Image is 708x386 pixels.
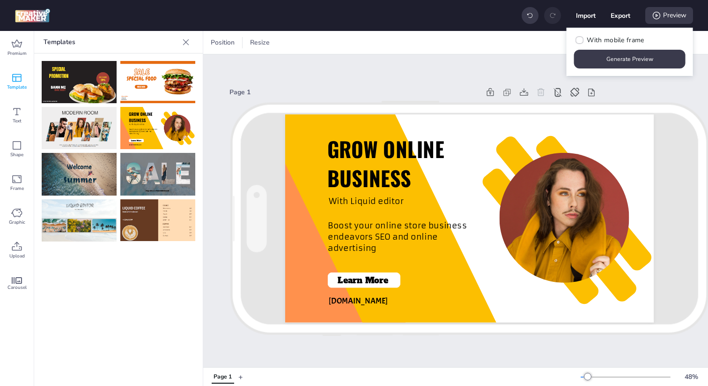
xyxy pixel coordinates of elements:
[576,6,596,25] button: Import
[120,61,195,103] img: RDvpeV0.png
[214,373,232,381] div: Page 1
[42,153,117,195] img: wiC1eEj.png
[120,199,195,242] img: WX2aUtf.png
[338,275,388,286] span: Learn More
[10,185,24,192] span: Frame
[680,372,702,382] div: 48 %
[645,7,693,24] div: Preview
[327,133,444,193] span: GROW ONLINE BUSINESS
[329,295,388,306] span: [DOMAIN_NAME]
[329,196,404,206] span: With Liquid editor
[7,50,27,57] span: Premium
[10,151,23,159] span: Shape
[42,107,117,149] img: ypUE7hH.png
[7,83,27,91] span: Template
[9,252,25,260] span: Upload
[9,219,25,226] span: Graphic
[120,107,195,149] img: 881XAHt.png
[328,220,467,253] span: Boost your online store business endeavors SEO and online advertising
[229,87,480,97] div: Page 1
[42,61,117,103] img: zNDi6Os.png
[120,153,195,195] img: NXLE4hq.png
[587,35,644,45] span: With mobile frame
[574,50,686,68] button: Generate Preview
[238,369,243,385] button: +
[207,369,238,385] div: Tabs
[611,6,630,25] button: Export
[209,38,236,47] span: Position
[44,31,178,53] p: Templates
[7,284,27,291] span: Carousel
[15,8,50,23] img: logo Creative Maker
[13,117,22,125] span: Text
[42,199,117,242] img: P4qF5We.png
[248,38,272,47] span: Resize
